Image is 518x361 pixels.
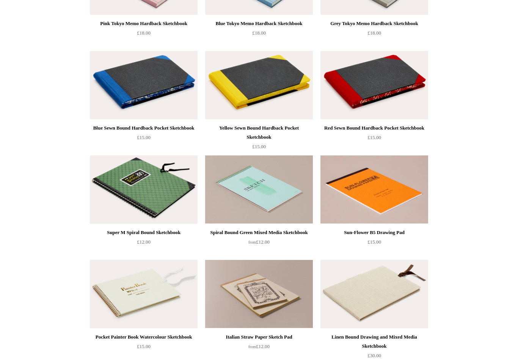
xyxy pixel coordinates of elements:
span: £30.00 [367,353,381,359]
a: Yellow Sewn Bound Hardback Pocket Sketchbook Yellow Sewn Bound Hardback Pocket Sketchbook [205,51,313,120]
div: Grey Tokyo Memo Hardback Sketchbook [322,19,426,28]
img: Pocket Painter Book Watercolour Sketchbook [90,260,198,329]
img: Yellow Sewn Bound Hardback Pocket Sketchbook [205,51,313,120]
a: Yellow Sewn Bound Hardback Pocket Sketchbook £15.00 [205,124,313,155]
span: £18.00 [367,30,381,36]
a: Blue Tokyo Memo Hardback Sketchbook £18.00 [205,19,313,51]
span: £18.00 [137,30,151,36]
a: Linen Bound Drawing and Mixed Media Sketchbook Linen Bound Drawing and Mixed Media Sketchbook [320,260,428,329]
a: Blue Sewn Bound Hardback Pocket Sketchbook £15.00 [90,124,198,155]
a: Grey Tokyo Memo Hardback Sketchbook £18.00 [320,19,428,51]
div: Blue Tokyo Memo Hardback Sketchbook [207,19,311,28]
span: £12.00 [137,239,151,245]
span: £15.00 [252,144,266,150]
div: Pink Tokyo Memo Hardback Sketchbook [92,19,196,28]
div: Linen Bound Drawing and Mixed Media Sketchbook [322,333,426,351]
a: Italian Straw Paper Sketch Pad Italian Straw Paper Sketch Pad [205,260,313,329]
img: Spiral Bound Green Mixed Media Sketchbook [205,156,313,224]
a: Pink Tokyo Memo Hardback Sketchbook £18.00 [90,19,198,51]
img: Italian Straw Paper Sketch Pad [205,260,313,329]
span: from [248,241,256,245]
span: £12.00 [248,344,270,350]
div: Red Sewn Bound Hardback Pocket Sketchbook [322,124,426,133]
a: Red Sewn Bound Hardback Pocket Sketchbook £15.00 [320,124,428,155]
span: from [248,345,256,349]
div: Super M Spiral Bound Sketchbook [92,228,196,237]
a: Super M Spiral Bound Sketchbook £12.00 [90,228,198,260]
span: £15.00 [367,135,381,141]
a: Super M Spiral Bound Sketchbook Super M Spiral Bound Sketchbook [90,156,198,224]
div: Pocket Painter Book Watercolour Sketchbook [92,333,196,342]
span: £18.00 [252,30,266,36]
img: Sun-Flower B5 Drawing Pad [320,156,428,224]
div: Spiral Bound Green Mixed Media Sketchbook [207,228,311,237]
span: £15.00 [137,135,151,141]
a: Blue Sewn Bound Hardback Pocket Sketchbook Blue Sewn Bound Hardback Pocket Sketchbook [90,51,198,120]
div: Sun-Flower B5 Drawing Pad [322,228,426,237]
span: £12.00 [248,239,270,245]
div: Italian Straw Paper Sketch Pad [207,333,311,342]
img: Linen Bound Drawing and Mixed Media Sketchbook [320,260,428,329]
span: £15.00 [367,239,381,245]
a: Sun-Flower B5 Drawing Pad £15.00 [320,228,428,260]
span: £15.00 [137,344,151,350]
a: Red Sewn Bound Hardback Pocket Sketchbook Red Sewn Bound Hardback Pocket Sketchbook [320,51,428,120]
img: Super M Spiral Bound Sketchbook [90,156,198,224]
a: Spiral Bound Green Mixed Media Sketchbook from£12.00 [205,228,313,260]
img: Red Sewn Bound Hardback Pocket Sketchbook [320,51,428,120]
a: Sun-Flower B5 Drawing Pad Sun-Flower B5 Drawing Pad [320,156,428,224]
a: Pocket Painter Book Watercolour Sketchbook Pocket Painter Book Watercolour Sketchbook [90,260,198,329]
div: Yellow Sewn Bound Hardback Pocket Sketchbook [207,124,311,142]
a: Spiral Bound Green Mixed Media Sketchbook Spiral Bound Green Mixed Media Sketchbook [205,156,313,224]
img: Blue Sewn Bound Hardback Pocket Sketchbook [90,51,198,120]
div: Blue Sewn Bound Hardback Pocket Sketchbook [92,124,196,133]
